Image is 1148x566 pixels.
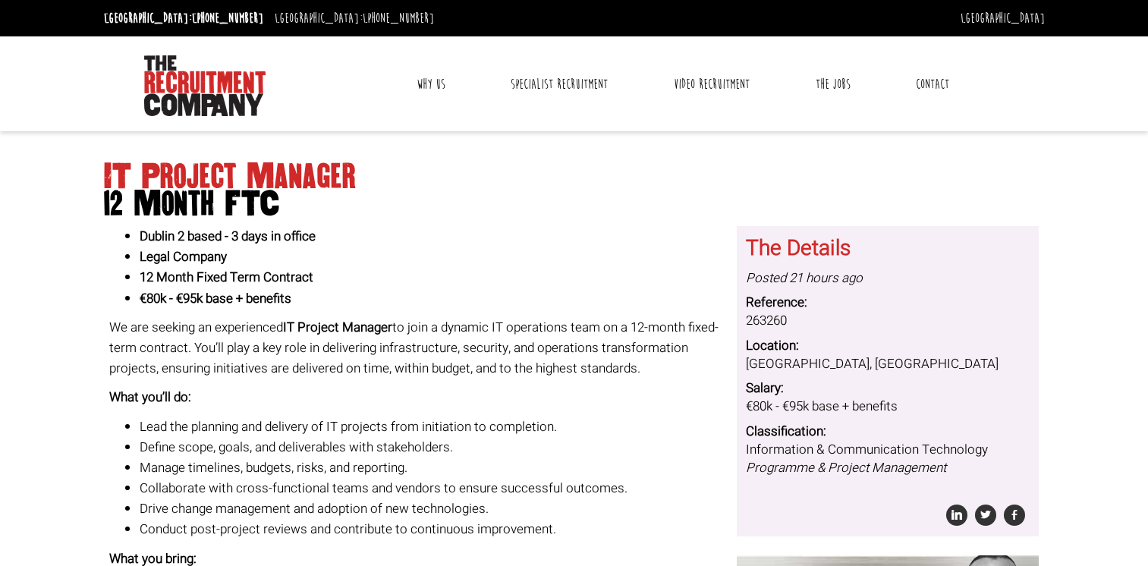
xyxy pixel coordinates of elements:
[405,65,457,103] a: Why Us
[746,269,863,288] i: Posted 21 hours ago
[746,355,1030,373] dd: [GEOGRAPHIC_DATA], [GEOGRAPHIC_DATA]
[904,65,961,103] a: Contact
[283,318,392,337] strong: IT Project Manager
[746,423,1030,441] dt: Classification:
[140,417,725,437] li: Lead the planning and delivery of IT projects from initiation to completion.
[192,10,263,27] a: [PHONE_NUMBER]
[104,190,1045,218] span: 12 Month FTC
[746,237,1030,261] h3: The Details
[140,289,291,308] strong: €80k - €95k base + benefits
[140,268,313,287] strong: 12 Month Fixed Term Contract
[140,247,227,266] strong: Legal Company
[746,312,1030,330] dd: 263260
[746,294,1030,312] dt: Reference:
[109,388,191,407] strong: What you’ll do:
[140,498,725,519] li: Drive change management and adoption of new technologies.
[140,519,725,539] li: Conduct post-project reviews and contribute to continuous improvement.
[100,6,267,30] li: [GEOGRAPHIC_DATA]:
[804,65,862,103] a: The Jobs
[140,437,725,458] li: Define scope, goals, and deliverables with stakeholders.
[961,10,1045,27] a: [GEOGRAPHIC_DATA]
[271,6,438,30] li: [GEOGRAPHIC_DATA]:
[499,65,619,103] a: Specialist Recruitment
[104,163,1045,218] h1: IT Project Manager
[109,317,725,379] p: We are seeking an experienced to join a dynamic IT operations team on a 12-month fixed-term contr...
[746,379,1030,398] dt: Salary:
[746,441,1030,478] dd: Information & Communication Technology
[746,458,946,477] i: Programme & Project Management
[140,458,725,478] li: Manage timelines, budgets, risks, and reporting.
[140,227,316,246] strong: Dublin 2 based - 3 days in office
[144,55,266,116] img: The Recruitment Company
[363,10,434,27] a: [PHONE_NUMBER]
[746,337,1030,355] dt: Location:
[662,65,761,103] a: Video Recruitment
[140,478,725,498] li: Collaborate with cross-functional teams and vendors to ensure successful outcomes.
[746,398,1030,416] dd: €80k - €95k base + benefits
